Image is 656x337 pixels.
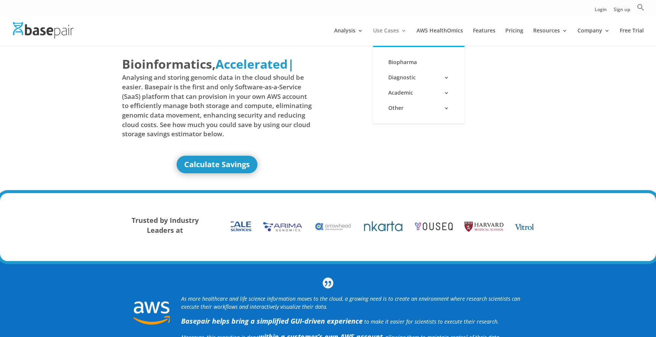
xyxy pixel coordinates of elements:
a: Pricing [505,28,523,46]
a: Free Trial [620,28,644,46]
iframe: Basepair - NGS Analysis Simplified [334,55,524,162]
a: Resources [533,28,568,46]
a: AWS HealthOmics [416,28,463,46]
span: Analysing and storing genomic data in the cloud should be easier. Basepair is the first and only ... [122,73,312,139]
a: Use Cases [373,28,407,46]
a: Diagnostic [381,70,457,85]
span: | [288,56,294,72]
a: Calculate Savings [177,156,257,173]
a: Features [473,28,495,46]
a: Analysis [334,28,363,46]
span: Accelerated [215,56,288,72]
span: Bioinformatics, [122,55,215,73]
a: Company [577,28,610,46]
a: Search Icon Link [637,3,645,15]
iframe: Drift Widget Chat Controller [618,299,647,328]
a: Biopharma [381,55,457,70]
svg: Search [637,3,645,11]
a: Other [381,100,457,116]
a: Academic [381,85,457,100]
span: to make it easier for scientists to execute their research. [364,318,499,325]
strong: Basepair helps bring a simplified GUI-driven experience [181,316,363,326]
i: As more healthcare and life science information moves to the cloud, a growing need is to create a... [181,295,520,310]
a: Login [595,7,607,15]
img: Basepair [13,22,74,39]
a: Sign up [614,7,630,15]
strong: Trusted by Industry Leaders at [132,216,199,235]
